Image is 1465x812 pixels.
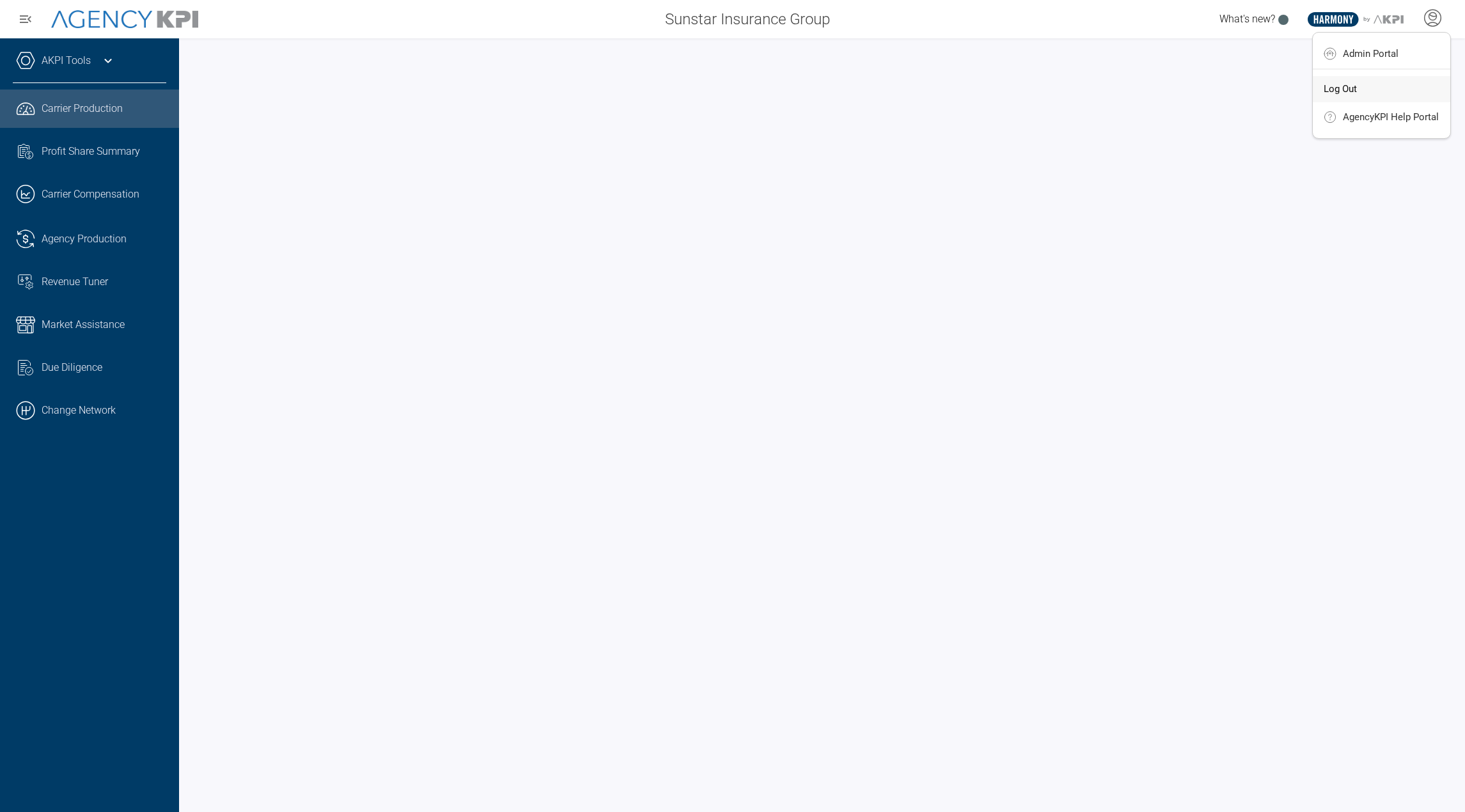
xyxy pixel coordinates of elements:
span: AgencyKPI Help Portal [1343,112,1439,122]
span: Due Diligence [42,360,102,375]
span: What's new? [1219,13,1275,25]
span: Sunstar Insurance Group [665,8,830,31]
span: Agency Production [42,231,127,247]
span: Profit Share Summary [42,144,140,159]
span: Admin Portal [1343,49,1398,59]
img: AgencyKPI [51,10,198,29]
a: AKPI Tools [42,53,91,68]
span: Market Assistance [42,317,125,332]
span: Log Out [1324,84,1357,94]
span: Revenue Tuner [42,274,108,290]
span: Carrier Production [42,101,123,116]
span: Carrier Compensation [42,187,139,202]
